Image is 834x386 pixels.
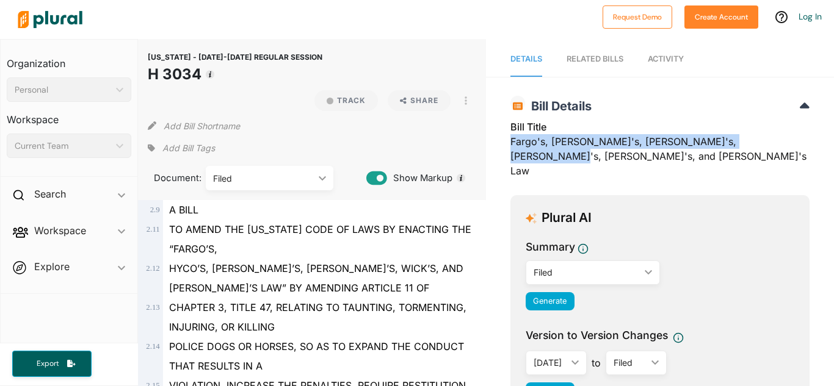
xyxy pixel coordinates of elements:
span: Activity [648,54,684,63]
button: Track [314,90,378,111]
h2: Search [34,187,66,201]
div: Filed [614,356,647,369]
div: RELATED BILLS [567,53,623,65]
div: Tooltip anchor [205,69,216,80]
span: 2 . 12 [146,264,159,273]
h3: Bill Title [510,120,810,134]
span: Document: [148,171,190,185]
a: RELATED BILLS [567,42,623,77]
a: Create Account [684,10,758,23]
h3: Plural AI [542,210,592,226]
span: Export [28,359,67,369]
span: A BILL [169,204,198,216]
a: Activity [648,42,684,77]
h3: Organization [7,46,131,73]
div: [DATE] [534,356,567,369]
span: HYCO’S, [PERSON_NAME]’S, [PERSON_NAME]’S, WICK’S, AND [PERSON_NAME]’S LAW” BY AMENDING ARTICLE 11 OF [169,262,463,294]
span: to [587,356,606,370]
span: 2 . 13 [146,303,159,312]
button: Export [12,351,92,377]
button: Create Account [684,5,758,29]
a: Details [510,42,542,77]
div: Personal [15,84,111,96]
button: Request Demo [603,5,672,29]
span: Generate [533,296,567,306]
button: Share [388,90,451,111]
span: Show Markup [387,171,452,185]
h3: Workspace [7,102,131,129]
button: Share [383,90,455,111]
div: Filed [213,172,314,185]
span: Version to Version Changes [526,327,668,343]
span: [US_STATE] - [DATE]-[DATE] REGULAR SESSION [148,52,322,62]
span: CHAPTER 3, TITLE 47, RELATING TO TAUNTING, TORMENTING, INJURING, OR KILLING [169,301,466,333]
a: Request Demo [603,10,672,23]
button: Generate [526,292,575,310]
div: Filed [534,266,640,279]
span: Bill Details [525,99,592,113]
span: 2 . 14 [146,342,159,351]
h3: Summary [526,239,575,255]
div: Tooltip anchor [455,173,466,184]
span: 2 . 9 [150,206,160,214]
span: TO AMEND THE [US_STATE] CODE OF LAWS BY ENACTING THE “FARGO’S, [169,223,471,255]
div: Current Team [15,140,111,152]
span: Add Bill Tags [162,142,215,154]
div: Fargo's, [PERSON_NAME]'s, [PERSON_NAME]'s, [PERSON_NAME]'s, [PERSON_NAME]'s, and [PERSON_NAME]'s Law [510,120,810,185]
h1: H 3034 [148,63,322,85]
button: Add Bill Shortname [164,116,240,135]
span: Details [510,54,542,63]
span: POLICE DOGS OR HORSES, SO AS TO EXPAND THE CONDUCT THAT RESULTS IN A [169,340,464,372]
a: Log In [799,11,822,22]
div: Add tags [148,139,215,157]
span: 2 . 11 [147,225,160,234]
